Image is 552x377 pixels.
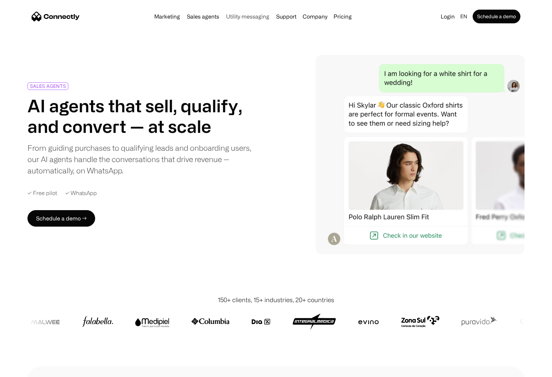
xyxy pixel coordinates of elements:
[30,83,66,89] div: SALES AGENTS
[32,11,80,22] a: home
[331,14,354,19] a: Pricing
[27,95,253,137] h1: AI agents that sell, qualify, and convert — at scale
[65,190,97,196] div: ✓ WhatsApp
[303,12,327,21] div: Company
[438,12,458,21] a: Login
[184,14,222,19] a: Sales agents
[7,364,41,375] aside: Language selected: English
[273,14,299,19] a: Support
[27,142,253,176] div: From guiding purchases to qualifying leads and onboarding users, our AI agents handle the convers...
[301,12,329,21] div: Company
[473,10,520,23] a: Schedule a demo
[460,12,467,21] div: en
[223,14,272,19] a: Utility messaging
[27,210,95,227] a: Schedule a demo →
[27,190,57,196] div: ✓ Free pilot
[218,295,334,305] div: 150+ clients, 15+ industries, 20+ countries
[458,12,471,21] div: en
[14,365,41,375] ul: Language list
[151,14,183,19] a: Marketing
